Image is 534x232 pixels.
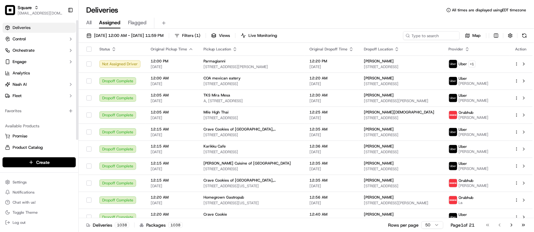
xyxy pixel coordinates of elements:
[309,93,354,98] span: 12:30 AM
[182,33,200,38] span: Filters
[151,59,193,64] span: 12:00 PM
[459,161,467,166] span: Uber
[151,64,193,69] span: [DATE]
[21,67,80,72] div: We're available if you need us!
[151,149,193,154] span: [DATE]
[140,222,183,228] div: Packages
[449,213,457,221] img: uber-new-logo.jpeg
[449,179,457,187] img: 5e692f75ce7d37001a5d71f1
[3,208,76,217] button: Toggle Theme
[364,183,439,188] span: [STREET_ADDRESS]
[13,59,26,65] span: Engage
[168,222,183,228] div: 1038
[151,183,193,188] span: [DATE]
[13,145,43,150] span: Product Catalog
[459,98,489,103] span: [PERSON_NAME]
[4,89,51,100] a: 📗Knowledge Base
[309,132,354,137] span: [DATE]
[13,82,27,87] span: Nash AI
[13,200,36,205] span: Chat with us!
[364,98,439,103] span: [STREET_ADDRESS][PERSON_NAME]
[388,222,419,228] p: Rows per page
[364,161,394,166] span: [PERSON_NAME]
[195,33,200,38] span: ( 1 )
[107,62,114,70] button: Start new chat
[203,127,299,132] span: Crave Cookies of [GEOGRAPHIC_DATA], [GEOGRAPHIC_DATA]
[99,19,120,26] span: Assigned
[459,200,474,205] span: La
[451,222,475,228] div: Page 1 of 21
[449,77,457,85] img: uber-new-logo.jpeg
[219,33,230,38] span: Views
[309,183,354,188] span: [DATE]
[364,132,439,137] span: [STREET_ADDRESS]
[364,178,394,183] span: [PERSON_NAME]
[3,218,76,227] button: Log out
[13,36,26,42] span: Control
[459,195,474,200] span: Grubhub
[13,133,27,139] span: Promise
[86,222,129,228] div: Deliveries
[520,31,529,40] button: Refresh
[59,91,101,98] span: API Documentation
[364,76,394,81] span: [PERSON_NAME]
[449,145,457,153] img: uber-new-logo.jpeg
[309,98,354,103] span: [DATE]
[309,195,354,200] span: 12:56 AM
[5,133,73,139] a: Promise
[309,47,348,52] span: Original Dropoff Time
[459,132,489,137] span: [PERSON_NAME]
[151,76,193,81] span: 12:00 AM
[459,178,474,183] span: Grubhub
[364,81,439,86] span: [STREET_ADDRESS]
[364,200,439,206] span: [STREET_ADDRESS][PERSON_NAME]
[309,217,354,223] span: [DATE]
[459,144,467,149] span: Uber
[459,115,489,120] span: [PERSON_NAME]
[151,132,193,137] span: [DATE]
[203,195,244,200] span: Homegrown Gastropub
[151,200,193,206] span: [DATE]
[21,60,103,67] div: Start new chat
[203,217,299,223] span: [STREET_ADDRESS]
[3,79,76,90] button: Nash AI
[151,110,193,115] span: 12:05 AM
[128,19,147,26] span: Flagged
[151,178,193,183] span: 12:15 AM
[203,161,291,166] span: [PERSON_NAME] Cuisine of [GEOGRAPHIC_DATA]
[459,217,472,222] span: RITU D.
[449,128,457,136] img: uber-new-logo.jpeg
[459,93,467,98] span: Uber
[13,180,27,185] span: Settings
[203,200,299,206] span: [STREET_ADDRESS][US_STATE]
[364,47,393,52] span: Dropoff Location
[203,98,299,103] span: A, [STREET_ADDRESS]
[459,81,489,86] span: [PERSON_NAME]
[3,188,76,197] button: Notifications
[309,166,354,171] span: [DATE]
[86,5,118,15] h1: Deliveries
[151,127,193,132] span: 12:15 AM
[459,149,489,154] span: [PERSON_NAME]
[364,93,394,98] span: [PERSON_NAME]
[364,64,439,69] span: [STREET_ADDRESS]
[151,144,193,149] span: 12:15 AM
[203,149,299,154] span: [STREET_ADDRESS]
[364,217,439,223] span: [STREET_ADDRESS]
[151,115,193,120] span: [DATE]
[13,91,48,98] span: Knowledge Base
[449,94,457,102] img: uber-new-logo.jpeg
[3,45,76,55] button: Orchestrate
[3,178,76,187] button: Settings
[36,159,50,165] span: Create
[203,132,299,137] span: [STREET_ADDRESS]
[309,59,354,64] span: 12:20 PM
[6,92,11,97] div: 📗
[209,31,233,40] button: Views
[13,220,25,225] span: Log out
[203,178,299,183] span: Crave Cookies of [GEOGRAPHIC_DATA], [GEOGRAPHIC_DATA]
[13,210,38,215] span: Toggle Theme
[151,81,193,86] span: [DATE]
[309,110,354,115] span: 12:25 AM
[3,142,76,153] button: Product Catalog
